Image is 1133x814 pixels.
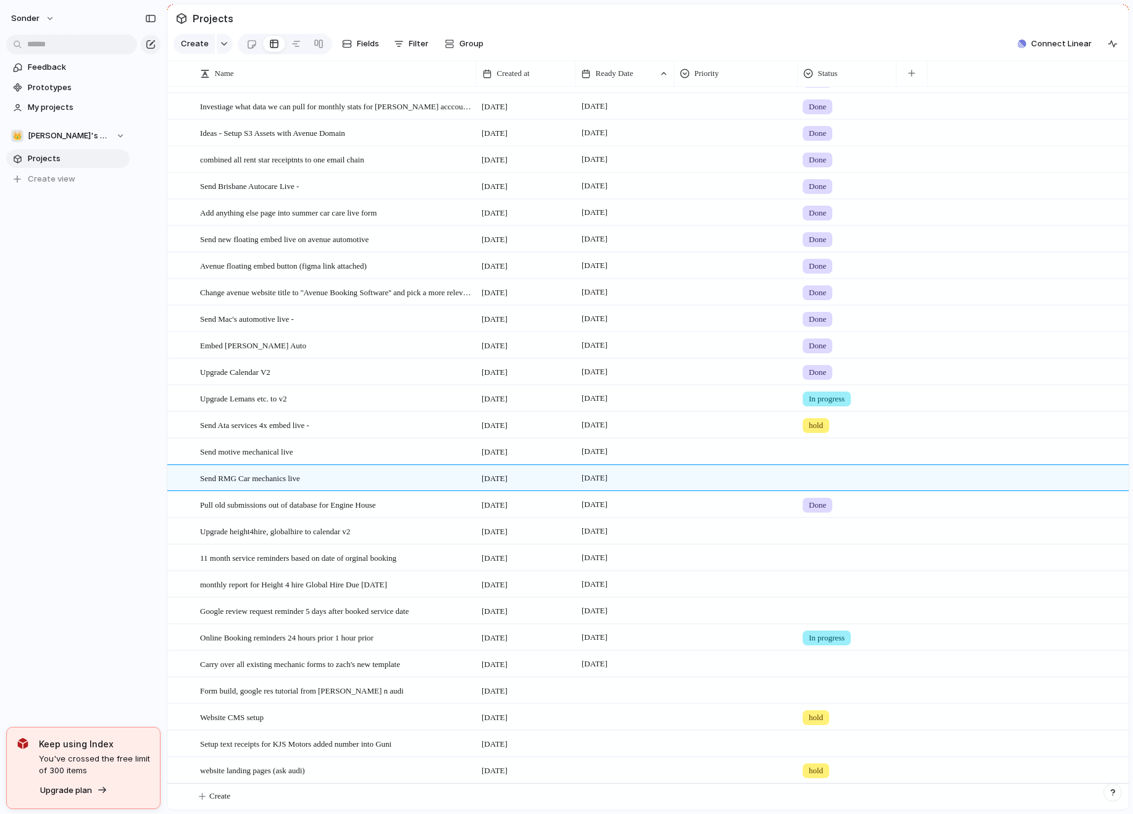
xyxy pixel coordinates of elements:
span: Name [215,67,234,80]
button: Connect Linear [1013,35,1097,53]
span: Status [818,67,838,80]
span: Keep using Index [39,737,150,750]
span: Send Brisbane Autocare Live - [200,178,299,193]
span: Upgrade Calendar V2 [200,364,270,379]
button: Filter [389,34,433,54]
span: Create [181,38,209,50]
span: Feedback [28,61,125,73]
button: sonder [6,9,61,28]
span: Priority [695,67,719,80]
div: 👑 [11,130,23,142]
span: Send Mac's automotive live - [200,311,294,325]
button: 👑[PERSON_NAME]'s Board [6,127,130,145]
button: Create view [6,170,130,188]
button: Upgrade plan [36,782,111,799]
span: Created at [497,67,530,80]
span: Create view [28,173,75,185]
button: Create [174,34,215,54]
span: Upgrade Lemans etc. to v2 [200,391,286,405]
span: Projects [190,7,236,30]
button: Fields [337,34,384,54]
span: [PERSON_NAME]'s Board [28,130,110,142]
span: Setup text receipts for KJS Motors added number into Guni [200,736,391,750]
span: Filter [409,38,429,50]
span: Connect Linear [1031,38,1092,50]
span: website landing pages (ask audi) [200,763,305,777]
span: sonder [11,12,40,25]
span: Projects [28,153,125,165]
span: Embed [PERSON_NAME] Auto [200,338,306,352]
span: Create [209,790,230,802]
span: Send RMG Car mechanics live [200,471,300,485]
span: You've crossed the free limit of 300 items [39,753,150,777]
a: Projects [6,149,130,168]
span: Group [459,38,483,50]
span: hold [809,765,823,777]
a: Feedback [6,58,130,77]
span: Fields [357,38,379,50]
a: My projects [6,98,130,117]
span: [DATE] [482,738,508,750]
span: Send motive mechanical live [200,444,293,458]
span: Website CMS setup [200,710,264,724]
a: Prototypes [6,78,130,97]
button: Group [438,34,490,54]
span: My projects [28,101,125,114]
span: Send Ata services 4x embed live - [200,417,309,432]
span: [DATE] [482,765,508,777]
span: Prototypes [28,82,125,94]
span: Upgrade plan [40,784,92,797]
span: Ready Date [596,67,633,80]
